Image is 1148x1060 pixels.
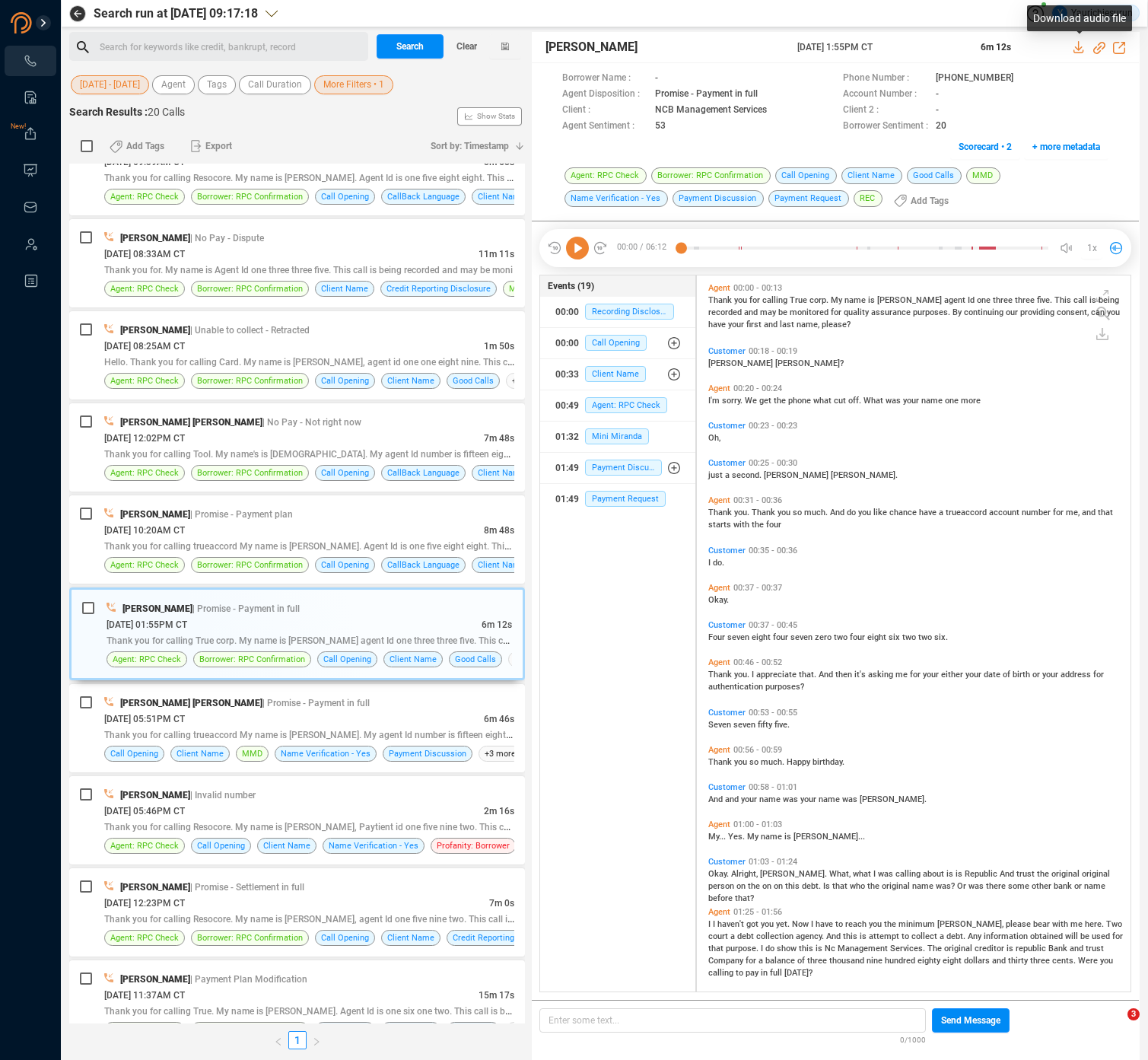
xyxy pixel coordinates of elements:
[262,417,361,428] span: | No Pay - Not right now
[479,249,514,259] span: 11m 11s
[761,832,784,842] span: name
[321,374,369,388] span: Call Opening
[830,508,847,517] span: And
[585,335,647,351] span: Call Opening
[456,34,477,59] span: Clear
[761,757,787,767] span: much.
[708,682,765,692] span: authentication
[110,466,179,480] span: Agent: RPC Check
[847,508,858,517] span: do
[868,295,877,305] span: is
[760,307,778,317] span: may
[831,470,898,480] span: [PERSON_NAME].
[913,307,952,317] span: purposes.
[321,558,369,572] span: Call Opening
[902,632,918,642] span: two
[734,670,752,680] span: you.
[834,632,850,642] span: two
[190,233,264,244] span: | No Pay - Dispute
[1020,307,1057,317] span: providing
[107,619,187,630] span: [DATE] 01:55PM CT
[555,331,579,355] div: 00:00
[961,396,981,406] span: more
[585,491,666,507] span: Payment Request
[120,698,262,708] span: [PERSON_NAME] [PERSON_NAME]
[110,839,179,853] span: Agent: RPC Check
[387,189,460,204] span: CallBack Language
[110,558,179,572] span: Agent: RPC Check
[540,484,695,514] button: 01:49Payment Request
[457,107,522,126] button: Show Stats
[725,470,732,480] span: a
[11,111,26,142] span: New!
[120,790,190,801] span: [PERSON_NAME]
[704,279,1131,991] div: grid
[752,508,778,517] span: Thank
[918,632,934,642] span: two
[946,508,989,517] span: trueaccord
[793,508,804,517] span: so
[834,396,848,406] span: cut
[941,670,965,680] span: either
[708,320,728,329] span: have
[732,470,764,480] span: second.
[1099,295,1119,305] span: being
[104,433,185,444] span: [DATE] 12:02PM CT
[910,670,923,680] span: for
[708,358,775,368] span: [PERSON_NAME]
[484,806,514,816] span: 2m 16s
[190,790,256,801] span: | Invalid number
[23,126,38,142] a: New!
[765,682,804,692] span: purposes?
[831,295,844,305] span: My
[5,192,56,222] li: Inbox
[1082,508,1098,517] span: and
[104,728,542,740] span: Thank you for calling trueaccord My name is [PERSON_NAME]. My agent Id number is fifteen eighty s...
[69,587,525,680] div: [PERSON_NAME]| Promise - Payment in full[DATE] 01:55PM CT6m 12sThank you for calling True corp. M...
[242,746,262,761] span: MMD
[800,794,819,804] span: your
[540,297,695,327] button: 00:00Recording Disclosure
[104,820,537,832] span: Thank you for calling Resocore. My name is [PERSON_NAME], Paytient id one five nine two. This cal...
[708,508,734,517] span: Thank
[585,366,646,382] span: Client Name
[952,307,964,317] span: By
[540,359,695,390] button: 00:33Client Name
[104,540,549,552] span: Thank you for calling trueaccord My name is [PERSON_NAME]. Agent Id is one five eight eight. This...
[110,374,179,388] span: Agent: RPC Check
[540,453,695,483] button: 01:49Payment Discussion
[120,509,190,520] span: [PERSON_NAME]
[389,746,466,761] span: Payment Discussion
[122,603,192,614] span: [PERSON_NAME]
[104,265,513,275] span: Thank you for. My name is Agent Id one three three five. This call is being recorded and may be moni
[484,525,514,536] span: 8m 48s
[708,720,733,730] span: Seven
[708,670,734,680] span: Thank
[377,34,444,59] button: Search
[774,720,790,730] span: five.
[1093,670,1104,680] span: for
[944,295,968,305] span: agent
[197,374,303,388] span: Borrower: RPC Confirmation
[323,652,371,667] span: Call Opening
[708,595,729,605] span: Okay.
[387,374,434,388] span: Client Name
[104,249,185,259] span: [DATE] 08:33AM CT
[1098,508,1113,517] span: that
[69,219,525,307] div: [PERSON_NAME]| No Pay - Dispute[DATE] 08:33AM CT11m 11sThank you for. My name is Agent Id one thr...
[788,396,813,406] span: phone
[508,651,552,667] span: +5 more
[911,189,949,213] span: Add Tags
[708,470,725,480] span: just
[886,396,903,406] span: was
[964,307,1006,317] span: continuing
[889,632,902,642] span: six
[1042,670,1061,680] span: your
[977,295,993,305] span: one
[959,135,1012,159] span: Scorecard • 2
[728,320,746,329] span: your
[749,757,761,767] span: so
[758,720,774,730] span: fifty
[708,632,727,642] span: Four
[190,325,310,336] span: | Unable to collect - Retracted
